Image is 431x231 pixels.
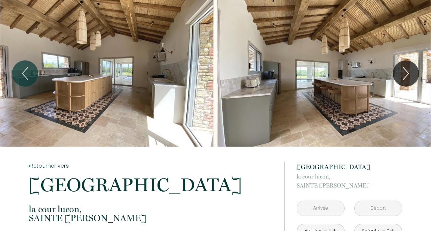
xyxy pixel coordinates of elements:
[29,205,274,214] span: la cour lucon,
[297,172,402,190] p: SAINTE [PERSON_NAME]
[297,162,402,172] p: [GEOGRAPHIC_DATA]
[29,175,274,194] p: [GEOGRAPHIC_DATA]
[393,60,419,87] button: Next
[297,201,344,216] input: Arrivée
[355,201,402,216] input: Départ
[297,172,402,181] span: la cour lucon,
[29,162,274,170] a: Retourner vers
[29,205,274,223] p: SAINTE [PERSON_NAME]
[12,60,38,87] button: Previous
